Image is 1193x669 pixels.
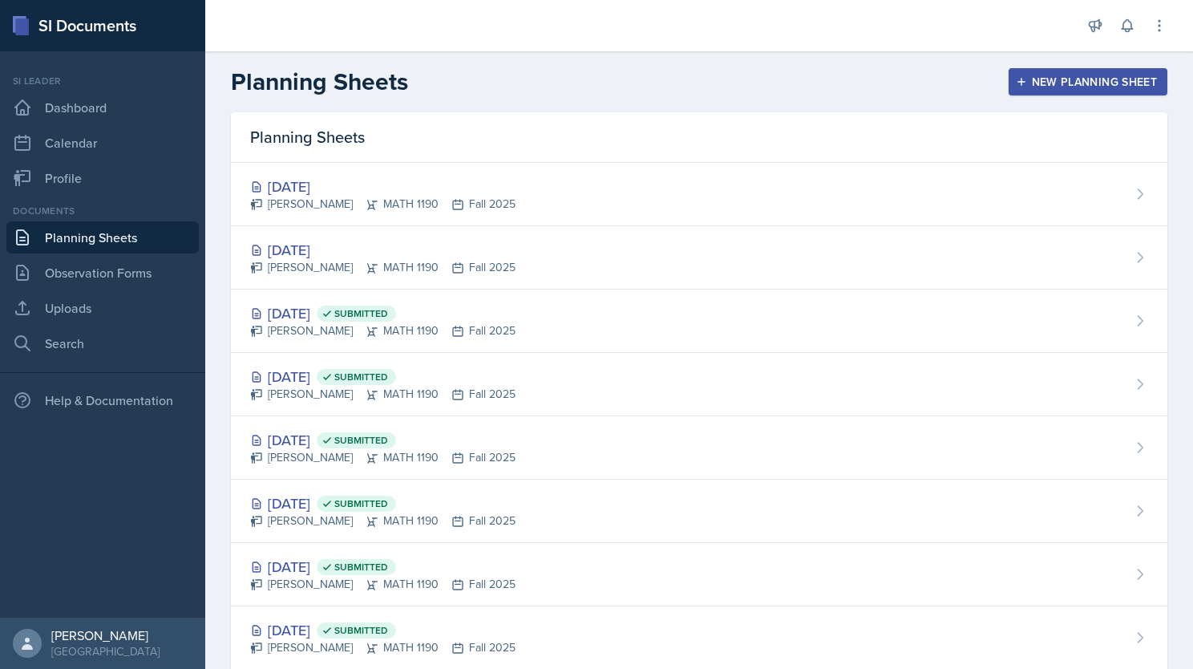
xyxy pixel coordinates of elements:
a: Profile [6,162,199,194]
div: [DATE] [250,619,516,641]
div: [PERSON_NAME] MATH 1190 Fall 2025 [250,513,516,529]
a: Calendar [6,127,199,159]
div: [PERSON_NAME] MATH 1190 Fall 2025 [250,322,516,339]
div: [DATE] [250,366,516,387]
span: Submitted [334,371,388,383]
a: Search [6,327,199,359]
a: [DATE] Submitted [PERSON_NAME]MATH 1190Fall 2025 [231,480,1167,543]
div: [GEOGRAPHIC_DATA] [51,643,160,659]
a: Observation Forms [6,257,199,289]
div: [PERSON_NAME] MATH 1190 Fall 2025 [250,639,516,656]
div: Documents [6,204,199,218]
a: Dashboard [6,91,199,124]
a: Uploads [6,292,199,324]
div: Si leader [6,74,199,88]
span: Submitted [334,561,388,574]
a: [DATE] Submitted [PERSON_NAME]MATH 1190Fall 2025 [231,543,1167,606]
div: [DATE] [250,556,516,578]
h2: Planning Sheets [231,67,408,96]
a: [DATE] [PERSON_NAME]MATH 1190Fall 2025 [231,163,1167,226]
span: Submitted [334,624,388,637]
div: [DATE] [250,429,516,451]
div: [DATE] [250,176,516,197]
button: New Planning Sheet [1009,68,1167,95]
div: [PERSON_NAME] [51,627,160,643]
a: [DATE] Submitted [PERSON_NAME]MATH 1190Fall 2025 [231,416,1167,480]
div: [DATE] [250,302,516,324]
div: Help & Documentation [6,384,199,416]
div: [PERSON_NAME] MATH 1190 Fall 2025 [250,386,516,403]
div: Planning Sheets [231,112,1167,163]
span: Submitted [334,434,388,447]
div: [PERSON_NAME] MATH 1190 Fall 2025 [250,259,516,276]
a: [DATE] [PERSON_NAME]MATH 1190Fall 2025 [231,226,1167,290]
div: [DATE] [250,239,516,261]
div: [DATE] [250,493,516,514]
a: [DATE] Submitted [PERSON_NAME]MATH 1190Fall 2025 [231,290,1167,353]
div: New Planning Sheet [1019,75,1157,88]
a: [DATE] Submitted [PERSON_NAME]MATH 1190Fall 2025 [231,353,1167,416]
a: Planning Sheets [6,221,199,253]
div: [PERSON_NAME] MATH 1190 Fall 2025 [250,196,516,213]
span: Submitted [334,307,388,320]
div: [PERSON_NAME] MATH 1190 Fall 2025 [250,449,516,466]
span: Submitted [334,497,388,510]
div: [PERSON_NAME] MATH 1190 Fall 2025 [250,576,516,593]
